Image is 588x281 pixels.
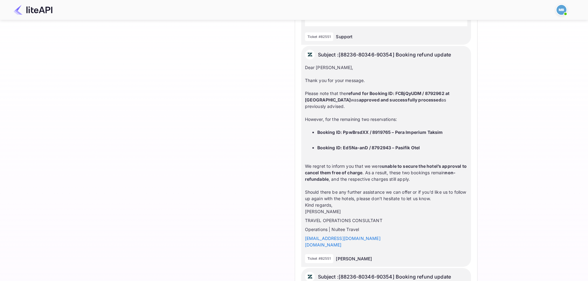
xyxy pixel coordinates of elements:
[307,34,331,39] p: Ticket #82551
[305,91,450,102] strong: refund for Booking ID: FCBjQyUDM / 8792962 at [GEOGRAPHIC_DATA]
[305,64,467,248] div: Dear [PERSON_NAME], Thank you for your message. Please note that the was as previously advised. H...
[359,97,441,102] strong: approved and successfully processed
[305,242,342,247] a: [DOMAIN_NAME]
[305,236,381,241] a: [EMAIL_ADDRESS][DOMAIN_NAME]
[336,33,352,40] p: Support
[307,256,331,261] p: Ticket #82551
[317,145,420,150] strong: Booking ID: Ed5Na-anD / 8792943 – Pasifik Otel
[305,208,467,215] p: [PERSON_NAME]
[318,50,451,60] p: Subject : [88236-80346-90354] Booking refund update
[305,217,467,224] p: TRAVEL OPERATIONS CONSULTANT
[336,255,372,262] p: [PERSON_NAME]
[317,130,443,135] strong: Booking ID: PpwBrsdXX / 8919765 – Pera Imperium Taksim
[305,226,467,233] p: Operations | Nuitee Travel
[14,5,52,15] img: LiteAPI Logo
[557,5,566,15] img: Mohcine Belkhir
[305,163,467,175] strong: unable to secure the hotel’s approval to cancel them free of charge
[305,50,315,60] img: AwvSTEc2VUhQAAAAAElFTkSuQmCC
